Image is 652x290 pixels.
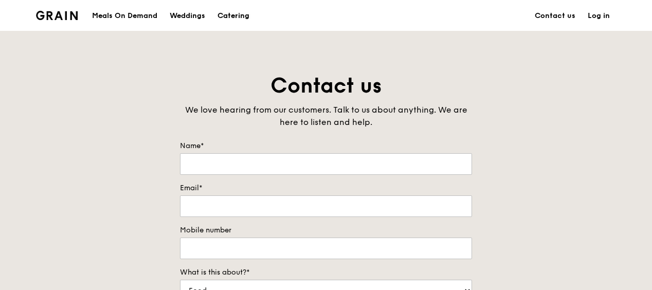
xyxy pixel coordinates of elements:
img: Grain [36,11,78,20]
label: Email* [180,183,472,193]
div: Meals On Demand [92,1,157,31]
a: Log in [582,1,616,31]
h1: Contact us [180,72,472,100]
label: Name* [180,141,472,151]
div: We love hearing from our customers. Talk to us about anything. We are here to listen and help. [180,104,472,129]
a: Weddings [164,1,211,31]
div: Catering [218,1,249,31]
div: Weddings [170,1,205,31]
label: Mobile number [180,225,472,235]
label: What is this about?* [180,267,472,278]
a: Contact us [529,1,582,31]
a: Catering [211,1,256,31]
